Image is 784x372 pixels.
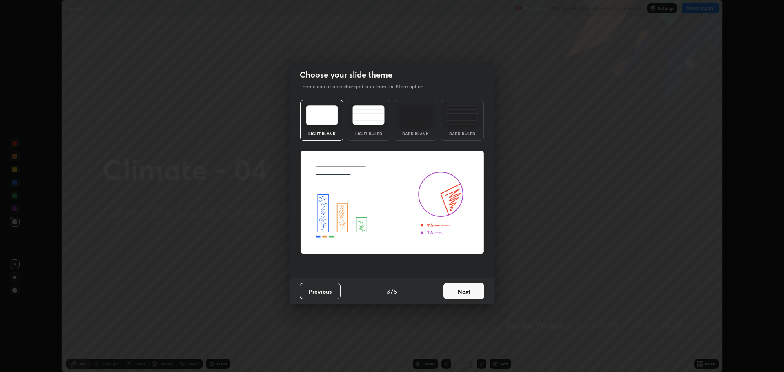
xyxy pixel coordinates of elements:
[387,287,390,296] h4: 3
[352,105,385,125] img: lightRuledTheme.5fabf969.svg
[443,283,484,299] button: Next
[446,131,479,136] div: Dark Ruled
[446,105,478,125] img: darkRuledTheme.de295e13.svg
[391,287,393,296] h4: /
[399,105,432,125] img: darkTheme.f0cc69e5.svg
[394,287,397,296] h4: 5
[305,131,338,136] div: Light Blank
[300,83,432,90] p: Theme can also be changed later from the More option
[300,283,341,299] button: Previous
[399,131,432,136] div: Dark Blank
[300,69,392,80] h2: Choose your slide theme
[306,105,338,125] img: lightTheme.e5ed3b09.svg
[352,131,385,136] div: Light Ruled
[300,151,484,254] img: lightThemeBanner.fbc32fad.svg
